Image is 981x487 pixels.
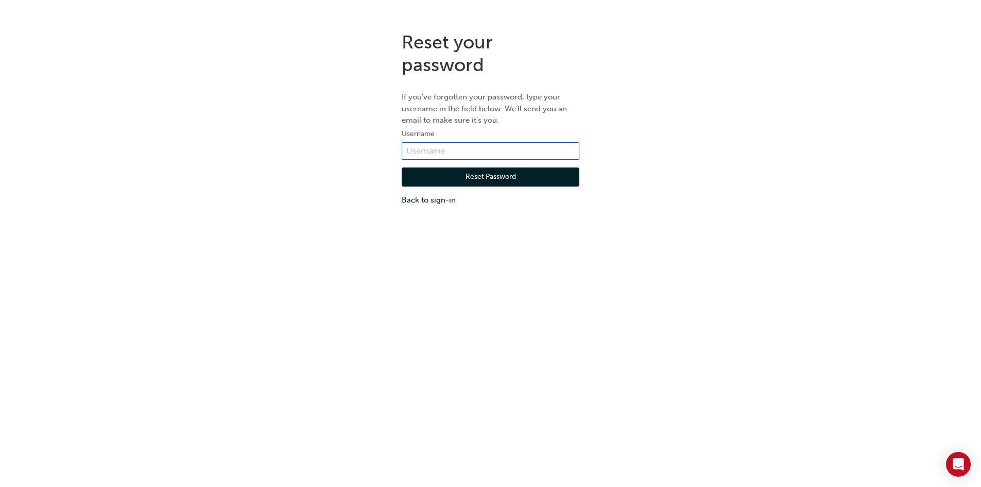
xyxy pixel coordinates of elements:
[402,167,579,187] button: Reset Password
[402,194,579,206] a: Back to sign-in
[946,452,971,477] div: Open Intercom Messenger
[402,142,579,160] input: Username
[402,91,579,126] p: If you've forgotten your password, type your username in the field below. We'll send you an email...
[402,31,579,76] h1: Reset your password
[402,128,579,140] label: Username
